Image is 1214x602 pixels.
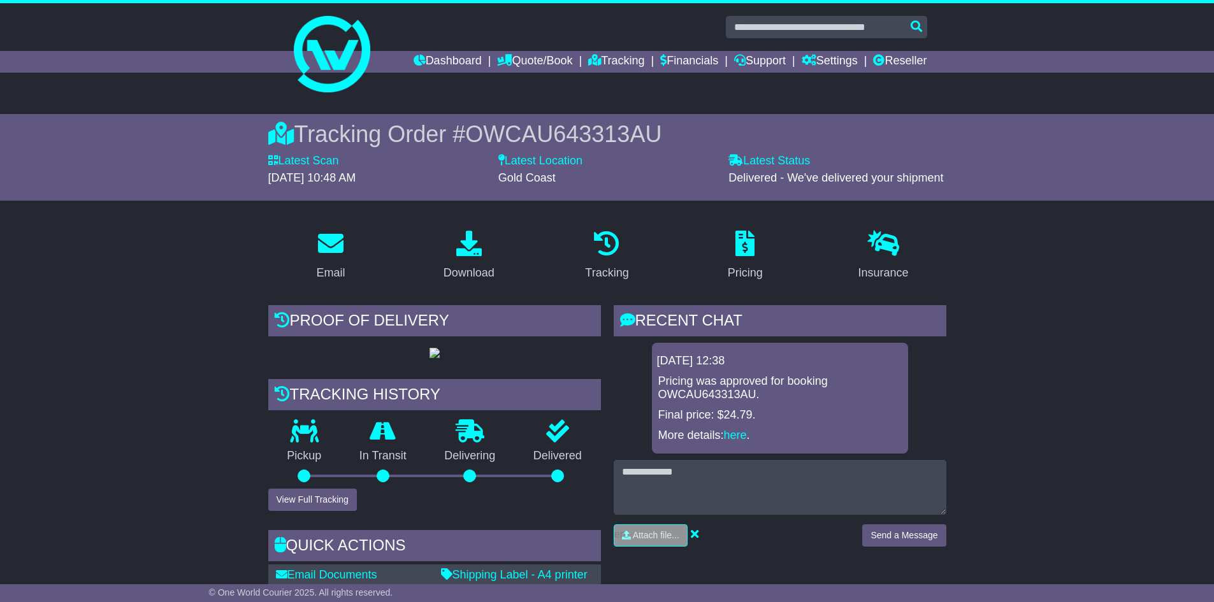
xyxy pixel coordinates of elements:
[658,408,902,422] p: Final price: $24.79.
[728,154,810,168] label: Latest Status
[340,449,426,463] p: In Transit
[316,264,345,282] div: Email
[728,171,943,184] span: Delivered - We've delivered your shipment
[802,51,858,73] a: Settings
[444,264,495,282] div: Download
[465,121,661,147] span: OWCAU643313AU
[577,226,637,286] a: Tracking
[514,449,601,463] p: Delivered
[268,154,339,168] label: Latest Scan
[426,449,515,463] p: Delivering
[268,449,341,463] p: Pickup
[719,226,771,286] a: Pricing
[850,226,917,286] a: Insurance
[268,120,946,148] div: Tracking Order #
[657,354,903,368] div: [DATE] 12:38
[268,305,601,340] div: Proof of Delivery
[734,51,786,73] a: Support
[498,171,556,184] span: Gold Coast
[660,51,718,73] a: Financials
[268,530,601,564] div: Quick Actions
[724,429,747,441] a: here
[268,489,357,511] button: View Full Tracking
[873,51,927,73] a: Reseller
[658,375,902,402] p: Pricing was approved for booking OWCAU643313AU.
[728,264,763,282] div: Pricing
[441,568,588,581] a: Shipping Label - A4 printer
[308,226,353,286] a: Email
[276,568,377,581] a: Email Documents
[498,154,582,168] label: Latest Location
[658,429,902,443] p: More details: .
[414,51,482,73] a: Dashboard
[497,51,572,73] a: Quote/Book
[862,524,946,547] button: Send a Message
[588,51,644,73] a: Tracking
[268,171,356,184] span: [DATE] 10:48 AM
[585,264,628,282] div: Tracking
[268,379,601,413] div: Tracking history
[614,305,946,340] div: RECENT CHAT
[858,264,909,282] div: Insurance
[209,587,393,598] span: © One World Courier 2025. All rights reserved.
[435,226,503,286] a: Download
[430,348,440,358] img: GetPodImage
